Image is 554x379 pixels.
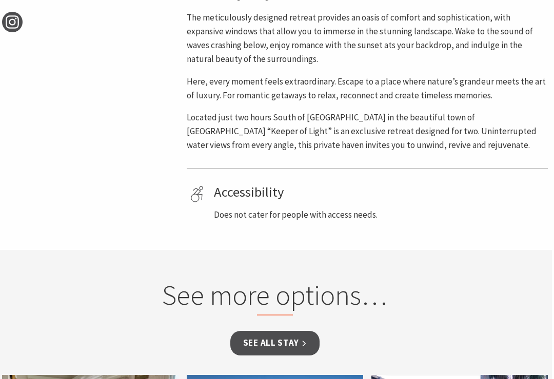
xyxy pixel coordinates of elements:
[230,331,320,355] a: See all Stay
[214,208,544,222] p: Does not cater for people with access needs.
[187,75,548,102] p: Here, every moment feels extraordinary. Escape to a place where nature’s grandeur meets the art o...
[214,184,544,200] h4: Accessibility
[187,111,548,153] p: Located just two hours South of [GEOGRAPHIC_DATA] in the beautiful town of [GEOGRAPHIC_DATA] “Kee...
[187,11,548,67] p: The meticulously designed retreat provides an oasis of comfort and sophistication, with expansive...
[100,278,450,316] h2: See more options…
